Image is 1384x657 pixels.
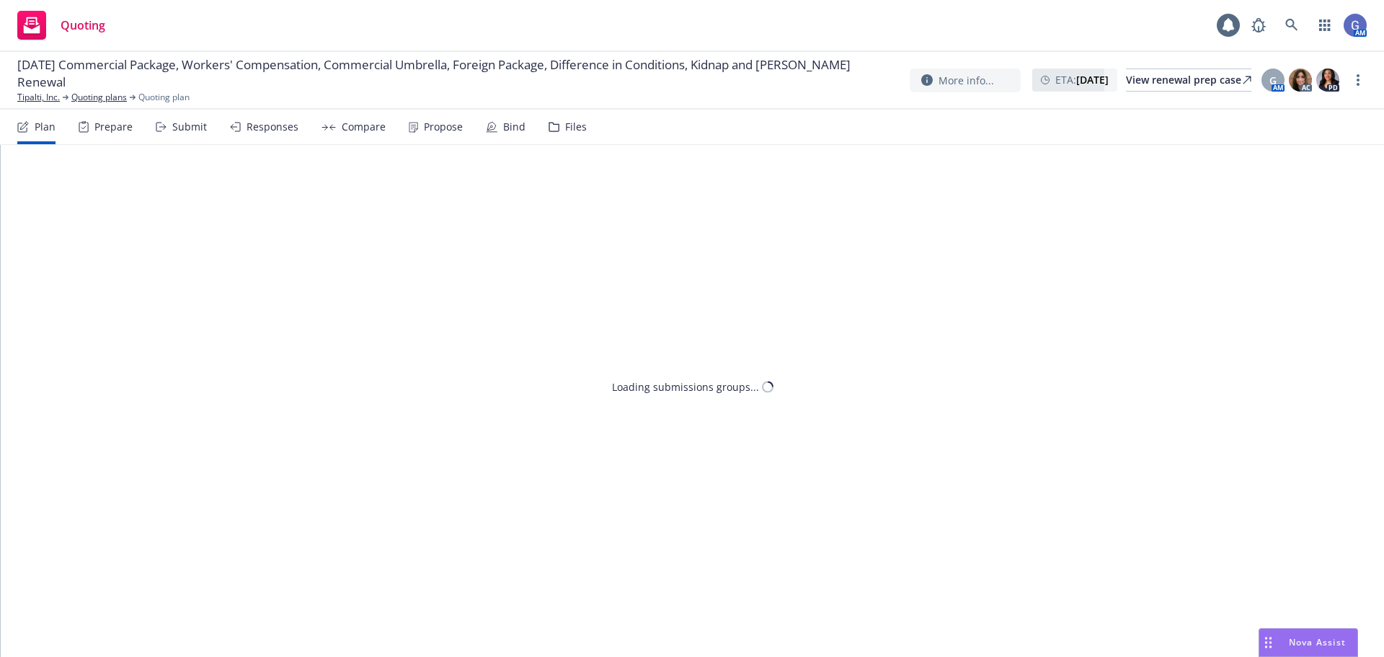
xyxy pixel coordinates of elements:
div: Prepare [94,121,133,133]
a: Report a Bug [1244,11,1273,40]
a: Switch app [1310,11,1339,40]
img: photo [1316,69,1339,92]
div: Plan [35,121,56,133]
div: Bind [503,121,525,133]
img: photo [1289,69,1312,92]
span: Quoting plan [138,91,190,104]
a: Quoting [12,5,111,45]
span: Nova Assist [1289,636,1346,648]
span: G [1269,73,1277,88]
strong: [DATE] [1076,73,1109,87]
a: Search [1277,11,1306,40]
div: Propose [424,121,463,133]
button: Nova Assist [1259,628,1358,657]
div: Drag to move [1259,629,1277,656]
img: photo [1344,14,1367,37]
a: more [1349,71,1367,89]
span: ETA : [1055,72,1109,87]
button: More info... [910,69,1021,92]
a: View renewal prep case [1126,69,1251,92]
a: Tipalti, Inc. [17,91,60,104]
div: View renewal prep case [1126,69,1251,91]
span: Quoting [61,19,105,31]
div: Compare [342,121,386,133]
a: Quoting plans [71,91,127,104]
div: Submit [172,121,207,133]
div: Loading submissions groups... [612,379,759,394]
span: More info... [939,73,994,88]
div: Responses [247,121,298,133]
div: Files [565,121,587,133]
span: [DATE] Commercial Package, Workers' Compensation, Commercial Umbrella, Foreign Package, Differenc... [17,56,898,91]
